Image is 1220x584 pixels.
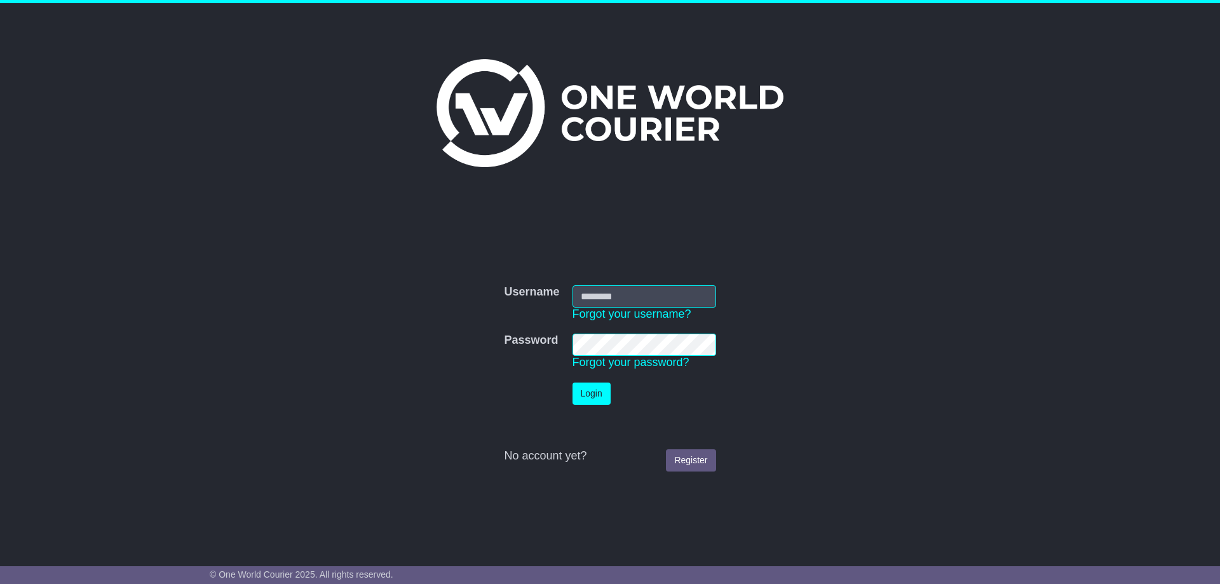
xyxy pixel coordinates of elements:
a: Register [666,449,715,472]
a: Forgot your username? [573,308,691,320]
a: Forgot your password? [573,356,689,369]
span: © One World Courier 2025. All rights reserved. [210,569,393,580]
label: Password [504,334,558,348]
div: No account yet? [504,449,715,463]
label: Username [504,285,559,299]
button: Login [573,383,611,405]
img: One World [437,59,783,167]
